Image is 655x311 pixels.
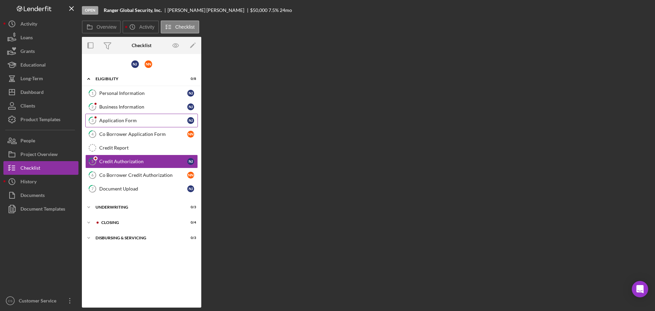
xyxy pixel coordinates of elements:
[3,202,78,216] button: Document Templates
[187,117,194,124] div: N J
[99,118,187,123] div: Application Form
[20,17,37,32] div: Activity
[187,131,194,138] div: N N
[91,173,94,177] tspan: 6
[99,186,187,192] div: Document Upload
[20,147,58,163] div: Project Overview
[184,221,196,225] div: 0 / 4
[17,294,61,309] div: Customer Service
[85,182,198,196] a: 7Document UploadNJ
[85,114,198,127] a: 3Application FormNJ
[20,31,33,46] div: Loans
[20,99,35,114] div: Clients
[91,159,93,164] tspan: 5
[3,44,78,58] button: Grants
[91,186,94,191] tspan: 7
[99,159,187,164] div: Credit Authorization
[101,221,179,225] div: Closing
[175,24,195,30] label: Checklist
[20,85,44,101] div: Dashboard
[3,113,78,126] button: Product Templates
[3,17,78,31] button: Activity
[3,58,78,72] button: Educational
[85,155,198,168] a: 5Credit AuthorizationNJ
[3,147,78,161] button: Project Overview
[184,205,196,209] div: 0 / 3
[131,60,139,68] div: N J
[145,60,152,68] div: N N
[20,58,46,73] div: Educational
[184,77,196,81] div: 0 / 8
[122,20,159,33] button: Activity
[8,299,12,303] text: CS
[3,188,78,202] button: Documents
[3,72,78,85] button: Long-Term
[20,202,65,217] div: Document Templates
[96,77,179,81] div: Eligibility
[96,205,179,209] div: Underwriting
[132,43,151,48] div: Checklist
[85,168,198,182] a: 6Co Borrower Credit AuthorizationNN
[85,127,198,141] a: 4Co Borrower Application FormNN
[104,8,162,13] b: Ranger Global Security, Inc.
[3,99,78,113] button: Clients
[20,44,35,60] div: Grants
[96,236,179,240] div: Disbursing & Servicing
[20,134,35,149] div: People
[187,103,194,110] div: N J
[3,85,78,99] button: Dashboard
[82,20,121,33] button: Overview
[187,185,194,192] div: N J
[99,104,187,110] div: Business Information
[20,113,60,128] div: Product Templates
[280,8,292,13] div: 24 mo
[20,175,37,190] div: History
[3,175,78,188] button: History
[187,90,194,97] div: N J
[91,132,94,136] tspan: 4
[91,104,93,109] tspan: 2
[91,118,93,123] tspan: 3
[20,188,45,204] div: Documents
[20,161,40,176] div: Checklist
[99,131,187,137] div: Co Borrower Application Form
[99,172,187,178] div: Co Borrower Credit Authorization
[85,100,198,114] a: 2Business InformationNJ
[250,7,267,13] span: $50,000
[187,172,194,179] div: N N
[161,20,199,33] button: Checklist
[3,161,78,175] button: Checklist
[97,24,116,30] label: Overview
[20,72,43,87] div: Long-Term
[3,31,78,44] button: Loans
[3,134,78,147] button: People
[91,91,93,95] tspan: 1
[85,141,198,155] a: Credit Report
[632,281,648,297] div: Open Intercom Messenger
[3,294,78,308] button: CSCustomer Service
[99,90,187,96] div: Personal Information
[82,6,98,15] div: Open
[139,24,154,30] label: Activity
[187,158,194,165] div: N J
[168,8,250,13] div: [PERSON_NAME] [PERSON_NAME]
[184,236,196,240] div: 0 / 3
[99,145,198,151] div: Credit Report
[85,86,198,100] a: 1Personal InformationNJ
[268,8,279,13] div: 7.5 %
